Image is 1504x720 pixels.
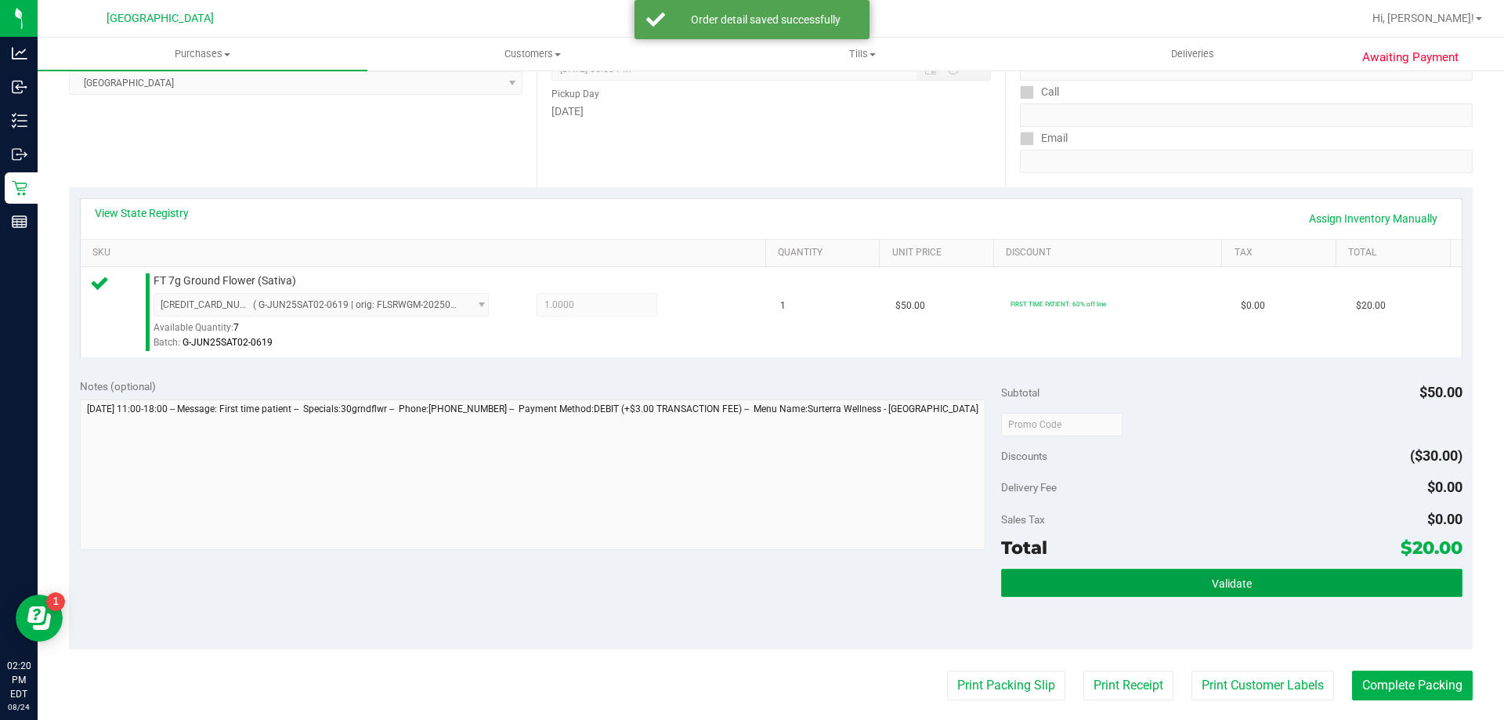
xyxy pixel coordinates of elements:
[80,380,156,393] span: Notes (optional)
[1020,103,1473,127] input: Format: (999) 999-9999
[92,247,759,259] a: SKU
[1241,298,1265,313] span: $0.00
[778,247,873,259] a: Quantity
[12,180,27,196] inline-svg: Retail
[1372,12,1474,24] span: Hi, [PERSON_NAME]!
[233,322,239,333] span: 7
[1419,384,1462,400] span: $50.00
[154,337,180,348] span: Batch:
[154,273,296,288] span: FT 7g Ground Flower (Sativa)
[7,659,31,701] p: 02:20 PM EDT
[697,38,1027,71] a: Tills
[1410,447,1462,464] span: ($30.00)
[1001,569,1462,597] button: Validate
[1083,671,1173,700] button: Print Receipt
[1212,577,1252,590] span: Validate
[1427,511,1462,527] span: $0.00
[1401,537,1462,559] span: $20.00
[46,592,65,611] iframe: Resource center unread badge
[368,47,696,61] span: Customers
[1020,127,1068,150] label: Email
[1427,479,1462,495] span: $0.00
[12,214,27,230] inline-svg: Reports
[1362,49,1459,67] span: Awaiting Payment
[154,317,506,347] div: Available Quantity:
[38,38,367,71] a: Purchases
[12,79,27,95] inline-svg: Inbound
[12,147,27,162] inline-svg: Outbound
[551,103,990,120] div: [DATE]
[1001,442,1047,470] span: Discounts
[12,45,27,61] inline-svg: Analytics
[38,47,367,61] span: Purchases
[551,87,599,101] label: Pickup Day
[1006,247,1216,259] a: Discount
[674,12,858,27] div: Order detail saved successfully
[892,247,988,259] a: Unit Price
[1235,247,1330,259] a: Tax
[1001,481,1057,494] span: Delivery Fee
[95,205,189,221] a: View State Registry
[1356,298,1386,313] span: $20.00
[107,12,214,25] span: [GEOGRAPHIC_DATA]
[895,298,925,313] span: $50.00
[1348,247,1444,259] a: Total
[16,595,63,642] iframe: Resource center
[12,113,27,128] inline-svg: Inventory
[780,298,786,313] span: 1
[1299,205,1448,232] a: Assign Inventory Manually
[367,38,697,71] a: Customers
[1001,537,1047,559] span: Total
[947,671,1065,700] button: Print Packing Slip
[1010,300,1106,308] span: FIRST TIME PATIENT: 60% off line
[1352,671,1473,700] button: Complete Packing
[1001,413,1123,436] input: Promo Code
[1191,671,1334,700] button: Print Customer Labels
[1001,513,1045,526] span: Sales Tax
[1020,81,1059,103] label: Call
[1028,38,1358,71] a: Deliveries
[698,47,1026,61] span: Tills
[1001,386,1039,399] span: Subtotal
[183,337,273,348] span: G-JUN25SAT02-0619
[7,701,31,713] p: 08/24
[1150,47,1235,61] span: Deliveries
